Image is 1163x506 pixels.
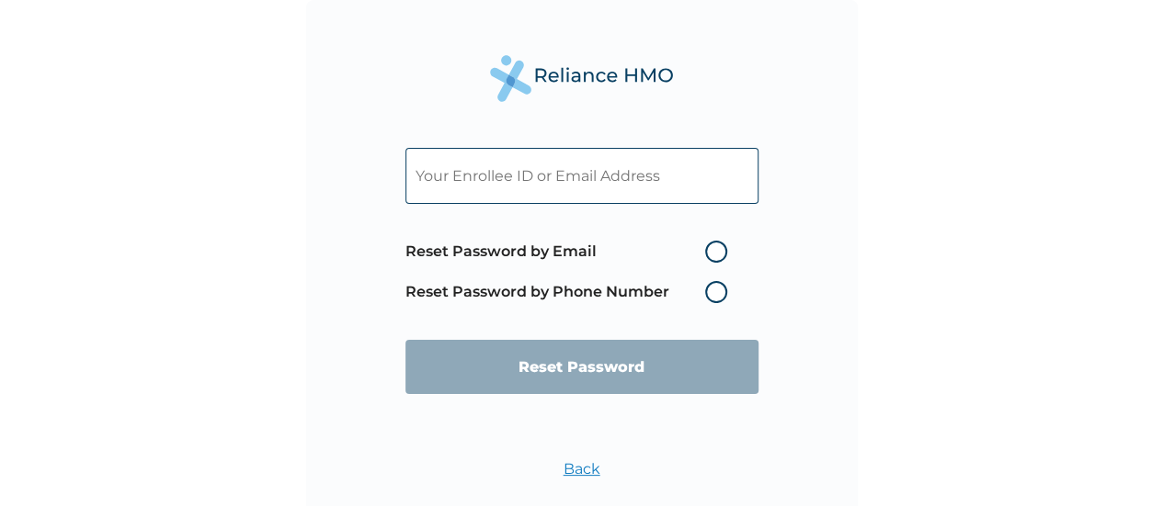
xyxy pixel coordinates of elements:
input: Reset Password [405,340,758,394]
img: Reliance Health's Logo [490,55,674,102]
input: Your Enrollee ID or Email Address [405,148,758,204]
a: Back [564,460,600,478]
label: Reset Password by Email [405,241,736,263]
label: Reset Password by Phone Number [405,281,736,303]
span: Password reset method [405,231,736,312]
